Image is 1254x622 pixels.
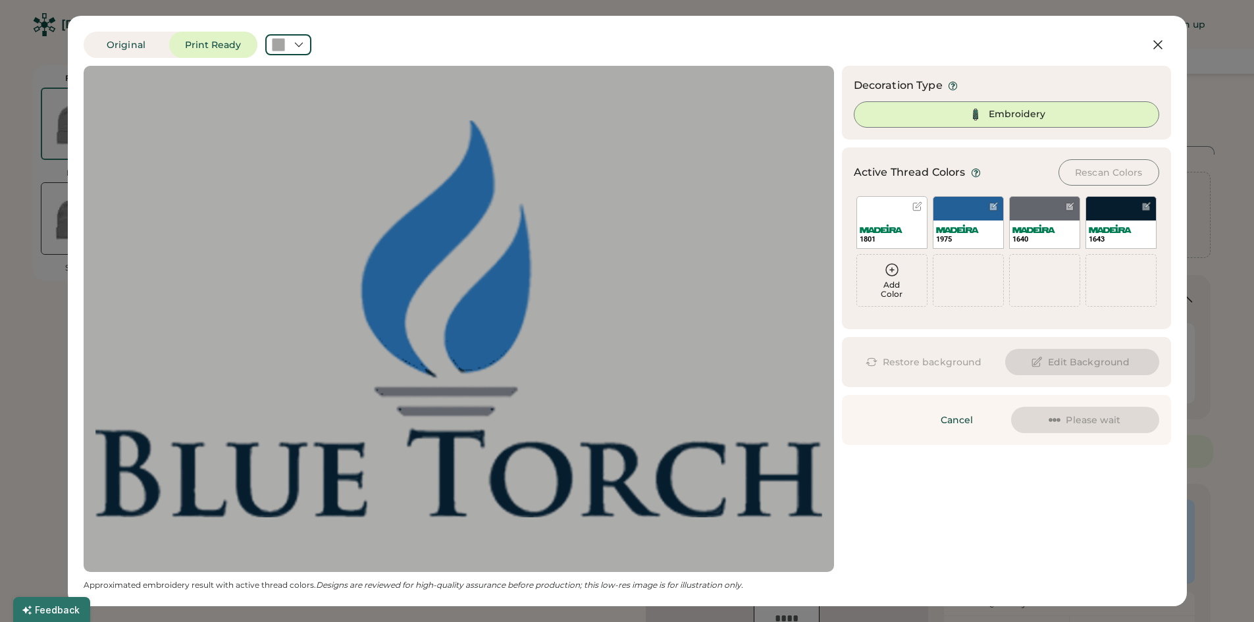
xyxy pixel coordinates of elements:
[860,234,924,244] div: 1801
[911,407,1003,433] button: Cancel
[1011,407,1159,433] button: Please wait
[857,280,927,299] div: Add Color
[989,108,1045,121] div: Embroidery
[854,78,943,93] div: Decoration Type
[860,224,902,233] img: Madeira%20Logo.svg
[968,107,983,122] img: Thread%20Selected.svg
[1005,349,1159,375] button: Edit Background
[316,580,743,590] em: Designs are reviewed for high-quality assurance before production; this low-res image is for illu...
[84,32,169,58] button: Original
[1058,159,1159,186] button: Rescan Colors
[854,349,998,375] button: Restore background
[854,165,966,180] div: Active Thread Colors
[84,580,834,590] div: Approximated embroidery result with active thread colors.
[936,224,979,233] img: Madeira%20Logo.svg
[1089,234,1153,244] div: 1643
[1012,234,1077,244] div: 1640
[1089,224,1132,233] img: Madeira%20Logo.svg
[1191,563,1248,619] iframe: Front Chat
[936,234,1001,244] div: 1975
[169,32,257,58] button: Print Ready
[1012,224,1055,233] img: Madeira%20Logo.svg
